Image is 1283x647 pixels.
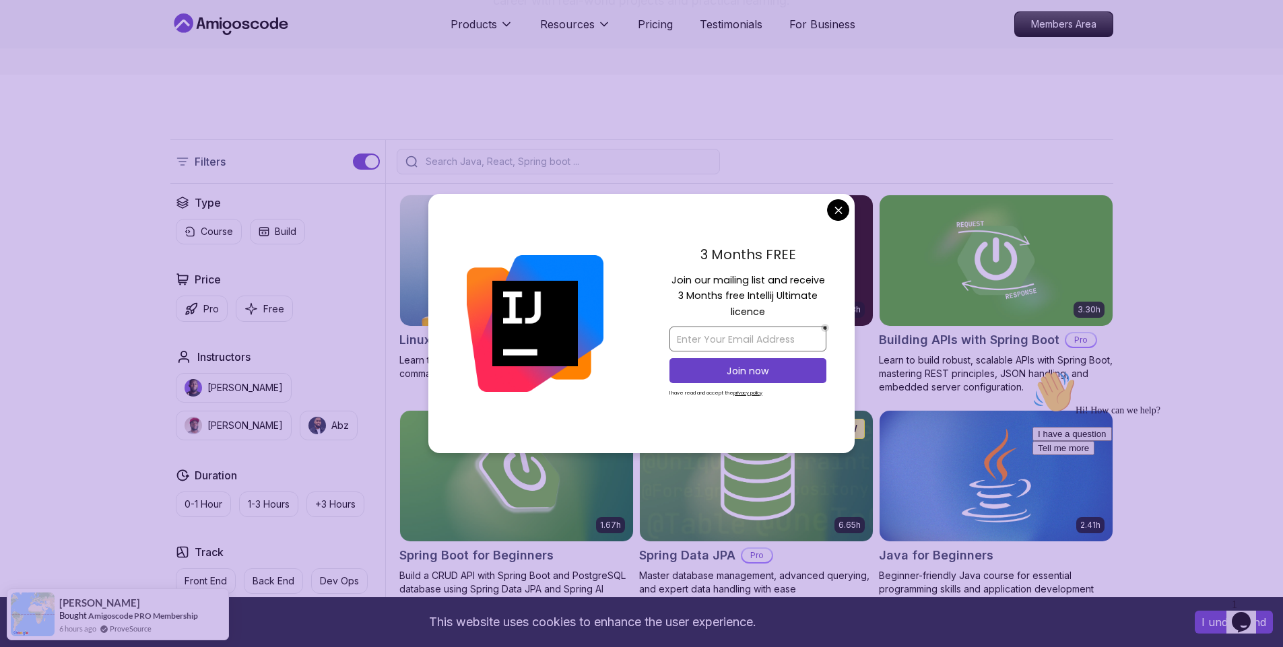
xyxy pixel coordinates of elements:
[639,410,874,596] a: Spring Data JPA card6.65hNEWSpring Data JPAProMaster database management, advanced querying, and ...
[399,410,634,596] a: Spring Boot for Beginners card1.67hNEWSpring Boot for BeginnersBuild a CRUD API with Spring Boot ...
[185,379,202,397] img: instructor img
[5,40,133,50] span: Hi! How can we help?
[640,411,873,541] img: Spring Data JPA card
[879,353,1113,394] p: Learn to build robust, scalable APIs with Spring Boot, mastering REST principles, JSON handling, ...
[248,498,290,511] p: 1-3 Hours
[239,491,298,517] button: 1-3 Hours
[400,411,633,541] img: Spring Boot for Beginners card
[639,546,735,565] h2: Spring Data JPA
[399,569,634,596] p: Build a CRUD API with Spring Boot and PostgreSQL database using Spring Data JPA and Spring AI
[423,155,711,168] input: Search Java, React, Spring boot ...
[300,411,358,440] button: instructor imgAbz
[185,574,227,588] p: Front End
[195,154,226,170] p: Filters
[742,549,772,562] p: Pro
[176,219,242,244] button: Course
[176,568,236,594] button: Front End
[5,5,48,48] img: :wave:
[451,16,497,32] p: Products
[59,610,87,621] span: Bought
[308,417,326,434] img: instructor img
[197,349,251,365] h2: Instructors
[244,568,303,594] button: Back End
[700,16,762,32] a: Testimonials
[207,419,283,432] p: [PERSON_NAME]
[638,16,673,32] a: Pricing
[1078,304,1100,315] p: 3.30h
[600,520,621,531] p: 1.67h
[10,607,1175,637] div: This website uses cookies to enhance the user experience.
[253,574,294,588] p: Back End
[311,568,368,594] button: Dev Ops
[185,417,202,434] img: instructor img
[59,597,140,609] span: [PERSON_NAME]
[5,62,85,76] button: I have a question
[789,16,855,32] a: For Business
[879,410,1113,596] a: Java for Beginners card2.41hJava for BeginnersBeginner-friendly Java course for essential program...
[236,296,293,322] button: Free
[185,498,222,511] p: 0-1 Hour
[176,296,228,322] button: Pro
[176,411,292,440] button: instructor img[PERSON_NAME]
[88,611,198,621] a: Amigoscode PRO Membership
[11,592,55,636] img: provesource social proof notification image
[399,331,519,349] h2: Linux Fundamentals
[399,353,634,380] p: Learn the fundamentals of Linux and how to use the command line
[195,544,224,560] h2: Track
[1027,365,1270,586] iframe: chat widget
[250,219,305,244] button: Build
[639,569,874,596] p: Master database management, advanced querying, and expert data handling with ease
[399,195,634,380] a: Linux Fundamentals card6.00hLinux FundamentalsProLearn the fundamentals of Linux and how to use t...
[880,195,1113,326] img: Building APIs with Spring Boot card
[195,195,221,211] h2: Type
[275,225,296,238] p: Build
[207,381,283,395] p: [PERSON_NAME]
[1226,593,1270,634] iframe: chat widget
[400,195,633,326] img: Linux Fundamentals card
[201,225,233,238] p: Course
[399,546,554,565] h2: Spring Boot for Beginners
[331,419,349,432] p: Abz
[195,467,237,483] h2: Duration
[263,302,284,316] p: Free
[880,411,1113,541] img: Java for Beginners card
[879,195,1113,394] a: Building APIs with Spring Boot card3.30hBuilding APIs with Spring BootProLearn to build robust, s...
[320,574,359,588] p: Dev Ops
[176,373,292,403] button: instructor img[PERSON_NAME]
[838,520,861,531] p: 6.65h
[5,76,67,90] button: Tell me more
[1014,11,1113,37] a: Members Area
[451,16,513,43] button: Products
[1195,611,1273,634] button: Accept cookies
[306,491,364,517] button: +3 Hours
[879,331,1059,349] h2: Building APIs with Spring Boot
[1015,12,1113,36] p: Members Area
[540,16,611,43] button: Resources
[1066,333,1096,347] p: Pro
[195,271,221,287] h2: Price
[59,623,96,634] span: 6 hours ago
[110,623,152,634] a: ProveSource
[176,491,231,517] button: 0-1 Hour
[879,569,1113,596] p: Beginner-friendly Java course for essential programming skills and application development
[315,498,356,511] p: +3 Hours
[879,546,993,565] h2: Java for Beginners
[203,302,219,316] p: Pro
[540,16,595,32] p: Resources
[5,5,248,90] div: 👋Hi! How can we help?I have a questionTell me more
